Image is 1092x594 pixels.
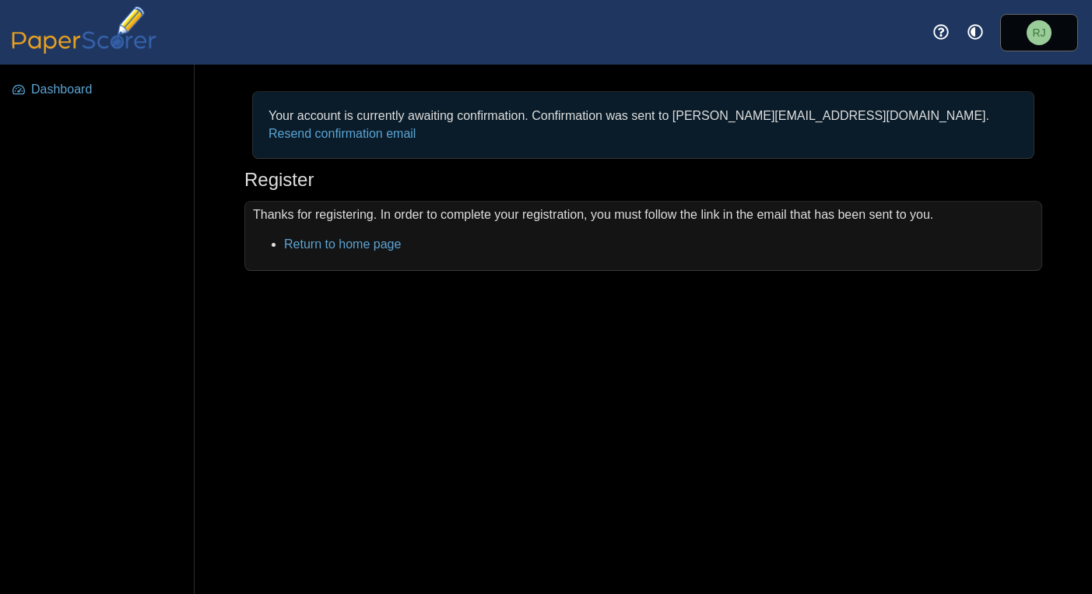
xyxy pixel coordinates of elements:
span: Richard Jones [1032,27,1045,38]
a: PaperScorer [6,43,162,56]
a: Richard Jones [1000,14,1078,51]
h1: Register [244,167,314,193]
a: Resend confirmation email [269,127,416,140]
span: Richard Jones [1027,20,1052,45]
a: Dashboard [6,71,189,108]
img: PaperScorer [6,6,162,54]
a: Return to home page [284,237,401,251]
span: Dashboard [31,81,183,98]
div: Your account is currently awaiting confirmation. Confirmation was sent to [PERSON_NAME][EMAIL_ADD... [261,100,1026,150]
div: Thanks for registering. In order to complete your registration, you must follow the link in the e... [244,201,1042,272]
